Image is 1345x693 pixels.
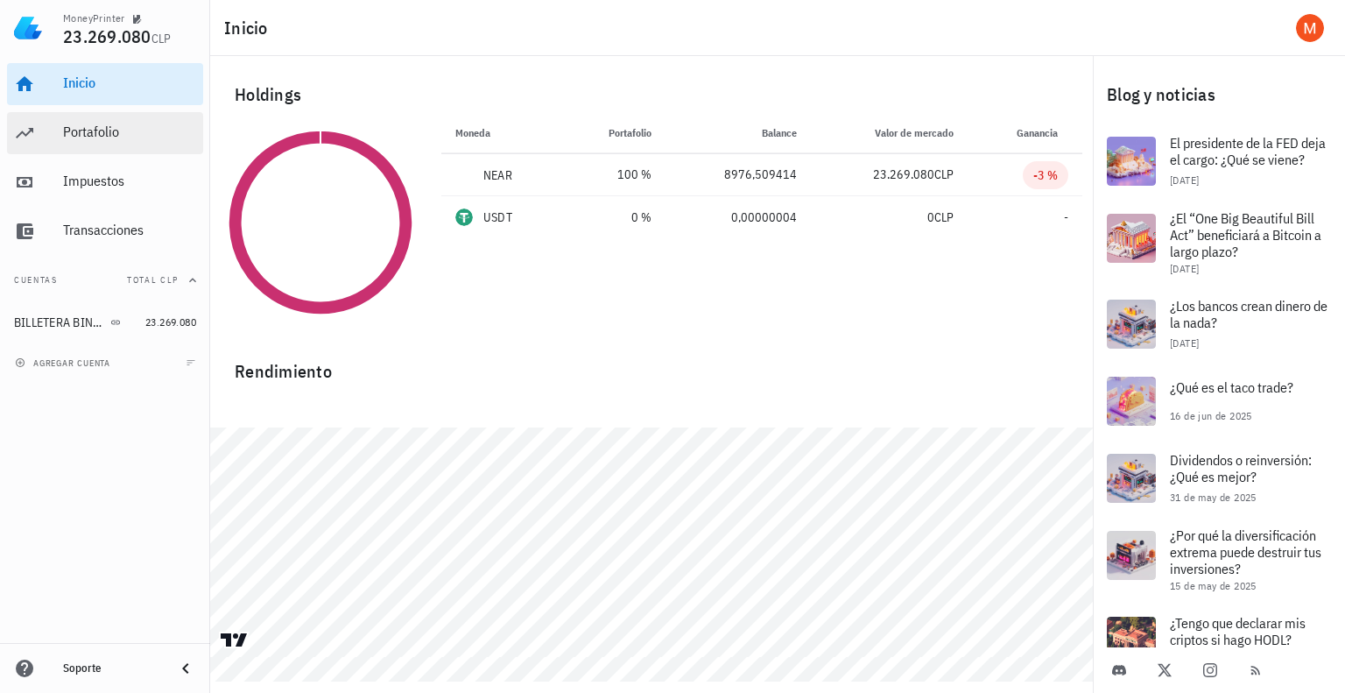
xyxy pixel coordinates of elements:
[1093,286,1345,363] a: ¿Los bancos crean dinero de la nada? [DATE]
[63,124,196,140] div: Portafolio
[7,112,203,154] a: Portafolio
[1170,209,1321,260] span: ¿El “One Big Beautiful Bill Act” beneficiará a Bitcoin a largo plazo?
[441,112,564,154] th: Moneda
[1093,123,1345,200] a: El presidente de la FED deja el cargo: ¿Qué se viene? [DATE]
[7,301,203,343] a: BILLETERA BINANCE 23.269.080
[14,14,42,42] img: LedgiFi
[665,112,811,154] th: Balance
[1064,209,1068,225] span: -
[811,112,968,154] th: Valor de mercado
[455,209,473,226] div: USDT-icon
[564,112,666,154] th: Portafolio
[680,166,797,184] div: 8976,509414
[578,166,652,184] div: 100 %
[1170,297,1327,331] span: ¿Los bancos crean dinero de la nada?
[873,166,934,182] span: 23.269.080
[7,259,203,301] button: CuentasTotal CLP
[1170,527,1321,577] span: ¿Por qué la diversificación extrema puede destruir tus inversiones?
[224,14,275,42] h1: Inicio
[151,31,172,46] span: CLP
[578,209,652,227] div: 0 %
[7,161,203,203] a: Impuestos
[63,25,151,48] span: 23.269.080
[1093,200,1345,286] a: ¿El “One Big Beautiful Bill Act” beneficiará a Bitcoin a largo plazo? [DATE]
[63,222,196,238] div: Transacciones
[934,166,954,182] span: CLP
[1170,451,1312,485] span: Dividendos o reinversión: ¿Qué es mejor?
[927,209,934,225] span: 0
[934,209,954,225] span: CLP
[483,166,512,184] div: NEAR
[1093,517,1345,603] a: ¿Por qué la diversificación extrema puede destruir tus inversiones? 15 de may de 2025
[1093,440,1345,517] a: Dividendos o reinversión: ¿Qué es mejor? 31 de may de 2025
[7,63,203,105] a: Inicio
[11,354,118,371] button: agregar cuenta
[63,74,196,91] div: Inicio
[1170,173,1199,187] span: [DATE]
[1093,603,1345,680] a: ¿Tengo que declarar mis criptos si hago HODL?
[219,632,250,648] a: Charting by TradingView
[1033,166,1058,184] div: -3 %
[1093,363,1345,440] a: ¿Qué es el taco trade? 16 de jun de 2025
[1017,126,1068,139] span: Ganancia
[1170,579,1257,592] span: 15 de may de 2025
[14,315,107,330] div: BILLETERA BINANCE
[7,210,203,252] a: Transacciones
[63,11,125,25] div: MoneyPrinter
[63,661,161,675] div: Soporte
[221,67,1082,123] div: Holdings
[680,209,797,227] div: 0,00000004
[145,315,196,329] span: 23.269.080
[1170,614,1306,648] span: ¿Tengo que declarar mis criptos si hago HODL?
[127,274,179,286] span: Total CLP
[455,166,473,184] div: NEAR-icon
[1170,134,1326,168] span: El presidente de la FED deja el cargo: ¿Qué se viene?
[483,209,512,226] div: USDT
[1093,67,1345,123] div: Blog y noticias
[1170,409,1252,422] span: 16 de jun de 2025
[1170,336,1199,350] span: [DATE]
[1296,14,1324,42] div: avatar
[1170,378,1293,396] span: ¿Qué es el taco trade?
[1170,262,1199,275] span: [DATE]
[63,173,196,189] div: Impuestos
[1170,491,1257,504] span: 31 de may de 2025
[221,343,1082,385] div: Rendimiento
[18,357,110,369] span: agregar cuenta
